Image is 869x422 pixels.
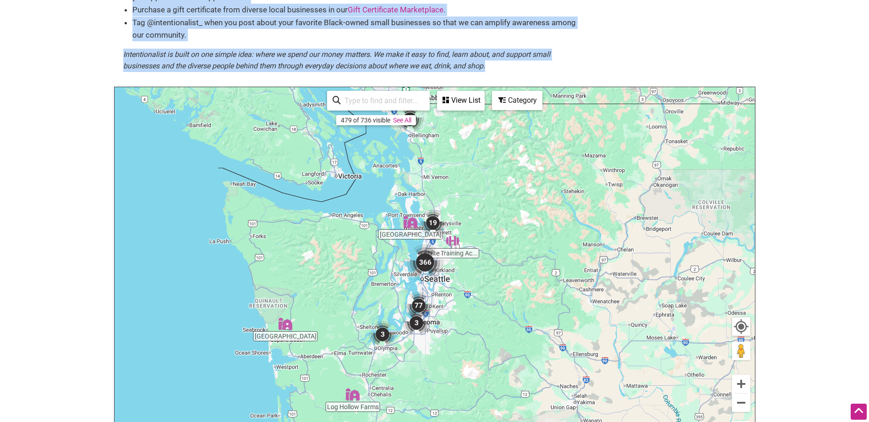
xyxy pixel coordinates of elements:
li: Purchase a gift certificate from diverse local businesses in our . [132,4,581,16]
div: 77 [405,292,432,319]
div: 19 [419,209,447,237]
div: 3 [403,309,430,337]
div: Scroll Back to Top [851,404,867,420]
li: Tag @intentionalist_ when you post about your favorite Black-owned small businesses so that we ca... [132,17,581,41]
div: See a list of the visible businesses [437,91,485,111]
div: 6 [396,105,424,133]
div: 3 [369,321,396,348]
div: Elite Training Academy [446,234,459,248]
button: Zoom in [732,375,750,393]
div: 479 of 736 visible [341,117,390,124]
input: Type to find and filter... [341,92,424,110]
div: Log Hollow Farms [346,388,360,401]
button: Drag Pegman onto the map to open Street View [732,342,750,360]
em: Intentionalist is built on one simple idea: where we spend our money matters. We make it easy to ... [123,50,550,71]
a: Gift Certificate Marketplace [348,5,443,14]
div: Category [493,92,541,109]
div: View List [438,92,484,109]
button: Zoom out [732,394,750,412]
div: Sky Island Farm [279,317,292,331]
div: Type to search and filter [327,91,430,111]
a: See All [393,117,411,124]
button: Your Location [732,317,750,336]
div: Lesedi Farm [404,215,417,229]
div: 366 [407,244,443,281]
div: Filter by category [492,91,542,110]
